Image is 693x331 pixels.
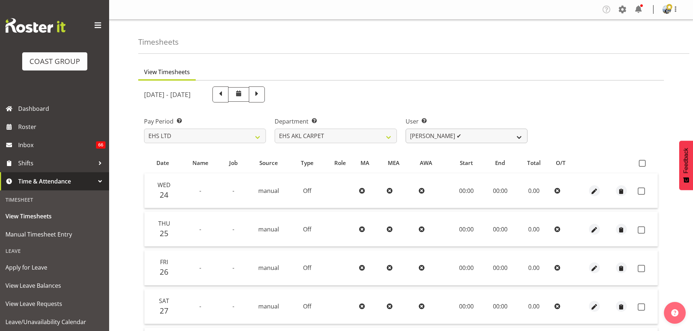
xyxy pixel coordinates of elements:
td: Off [290,212,324,247]
td: 00:00 [449,289,484,324]
a: View Leave Requests [2,295,107,313]
span: 27 [160,306,168,316]
span: 24 [160,190,168,200]
span: End [495,159,505,167]
span: manual [258,225,279,233]
label: Pay Period [144,117,266,126]
span: Thu [158,219,170,227]
span: Wed [158,181,171,189]
span: - [199,225,201,233]
span: Feedback [683,148,689,173]
span: Job [229,159,238,167]
span: - [199,264,201,272]
td: 00:00 [483,250,516,285]
span: Fri [160,258,168,266]
span: Time & Attendance [18,176,95,187]
div: Timesheet [2,192,107,207]
td: 0.00 [517,173,551,208]
span: - [199,187,201,195]
td: Off [290,289,324,324]
img: brittany-taylorf7b938a58e78977fad4baecaf99ae47c.png [662,5,671,14]
img: Rosterit website logo [5,18,65,33]
span: View Leave Requests [5,298,104,309]
span: manual [258,187,279,195]
div: COAST GROUP [29,56,80,67]
span: - [232,264,234,272]
td: 0.00 [517,289,551,324]
span: 25 [160,228,168,238]
h4: Timesheets [138,38,179,46]
label: Department [275,117,397,126]
td: 00:00 [483,212,516,247]
span: Leave/Unavailability Calendar [5,316,104,327]
span: View Timesheets [5,211,104,222]
a: View Leave Balances [2,276,107,295]
span: - [232,225,234,233]
td: 0.00 [517,250,551,285]
span: Date [156,159,169,167]
button: Feedback - Show survey [679,141,693,190]
span: Role [334,159,346,167]
span: Type [301,159,314,167]
a: View Timesheets [2,207,107,225]
span: Sat [159,297,169,305]
td: 00:00 [449,173,484,208]
span: MA [361,159,369,167]
span: Name [192,159,208,167]
span: Dashboard [18,103,105,114]
a: Manual Timesheet Entry [2,225,107,243]
span: - [232,187,234,195]
td: 00:00 [483,289,516,324]
span: Roster [18,121,105,132]
span: Total [527,159,541,167]
span: Manual Timesheet Entry [5,229,104,240]
span: Apply for Leave [5,262,104,273]
td: Off [290,250,324,285]
span: MEA [388,159,399,167]
span: manual [258,264,279,272]
a: Leave/Unavailability Calendar [2,313,107,331]
span: Source [259,159,278,167]
label: User [406,117,527,126]
span: - [232,302,234,310]
span: AWA [420,159,432,167]
td: 00:00 [449,212,484,247]
span: 66 [96,141,105,149]
img: help-xxl-2.png [671,309,678,316]
div: Leave [2,243,107,258]
span: manual [258,302,279,310]
td: Off [290,173,324,208]
span: Shifts [18,158,95,169]
td: 00:00 [483,173,516,208]
span: Inbox [18,140,96,150]
span: O/T [556,159,566,167]
td: 00:00 [449,250,484,285]
span: - [199,302,201,310]
span: Start [460,159,473,167]
span: 26 [160,267,168,277]
span: View Leave Balances [5,280,104,291]
td: 0.00 [517,212,551,247]
h5: [DATE] - [DATE] [144,90,191,98]
a: Apply for Leave [2,258,107,276]
span: View Timesheets [144,68,190,76]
